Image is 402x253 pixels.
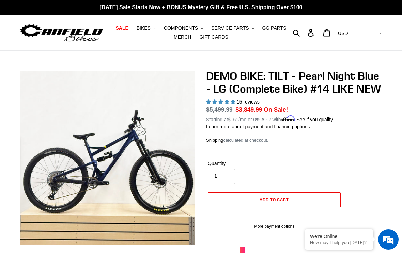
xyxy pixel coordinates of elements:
label: Quantity [208,160,273,167]
span: GG PARTS [262,25,286,31]
a: See if you qualify - Learn more about Affirm Financing (opens in modal) [296,117,333,122]
span: BIKES [137,25,151,31]
span: On Sale! [264,105,288,114]
h1: DEMO BIKE: TILT - Pearl Night Blue - LG (Complete Bike) #14 LIKE NEW [206,69,383,96]
a: SALE [112,23,132,33]
span: MERCH [174,34,191,40]
a: MERCH [170,33,195,42]
span: 15 reviews [237,99,260,105]
div: calculated at checkout. [206,137,383,144]
p: How may I help you today? [310,240,368,245]
button: BIKES [133,23,159,33]
a: GG PARTS [259,23,290,33]
span: GIFT CARDS [199,34,228,40]
img: Canfield Bikes [19,22,104,44]
s: $5,499.99 [206,106,233,113]
a: Learn more about payment and financing options [206,124,310,129]
span: COMPONENTS [164,25,198,31]
span: Affirm [281,116,295,122]
button: Add to cart [208,192,341,207]
a: GIFT CARDS [196,33,232,42]
span: SERVICE PARTS [211,25,249,31]
span: $3,849.99 [236,106,262,113]
span: 5.00 stars [206,99,237,105]
span: Add to cart [260,197,289,202]
a: Shipping [206,138,223,143]
span: SALE [115,25,128,31]
button: COMPONENTS [160,23,206,33]
a: More payment options [208,223,341,230]
p: Starting at /mo or 0% APR with . [206,114,333,123]
button: SERVICE PARTS [208,23,257,33]
span: $161 [228,117,238,122]
div: We're Online! [310,234,368,239]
